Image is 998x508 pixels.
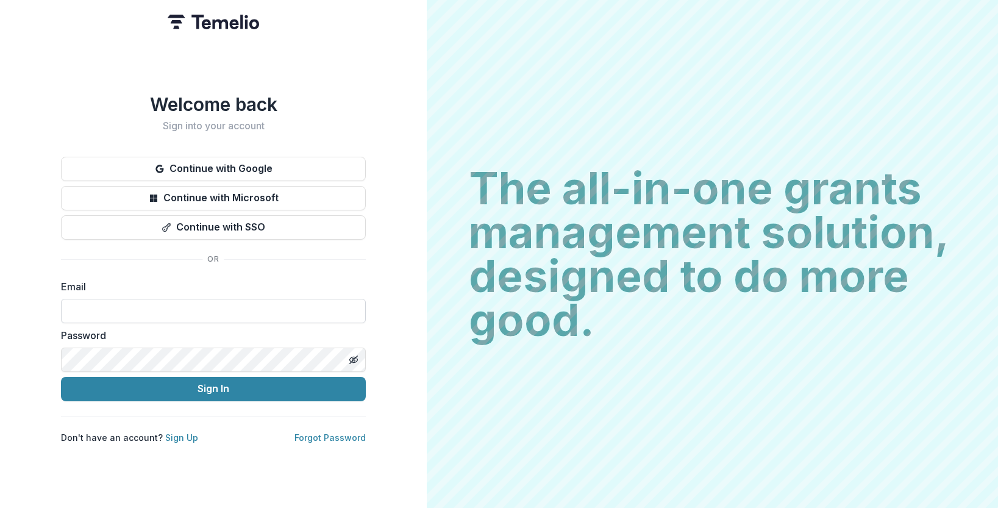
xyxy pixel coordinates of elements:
[168,15,259,29] img: Temelio
[61,120,366,132] h2: Sign into your account
[61,186,366,210] button: Continue with Microsoft
[344,350,363,370] button: Toggle password visibility
[61,377,366,401] button: Sign In
[61,93,366,115] h1: Welcome back
[61,328,358,343] label: Password
[61,279,358,294] label: Email
[61,215,366,240] button: Continue with SSO
[61,431,198,444] p: Don't have an account?
[294,432,366,443] a: Forgot Password
[61,157,366,181] button: Continue with Google
[165,432,198,443] a: Sign Up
